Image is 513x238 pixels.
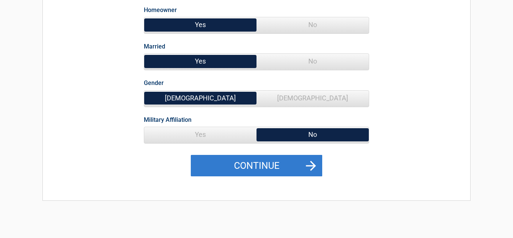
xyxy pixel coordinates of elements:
span: [DEMOGRAPHIC_DATA] [256,91,369,106]
label: Gender [144,78,164,88]
span: No [256,54,369,69]
span: [DEMOGRAPHIC_DATA] [144,91,256,106]
span: Yes [144,127,256,142]
label: Married [144,41,165,52]
button: Continue [191,155,322,177]
span: No [256,17,369,32]
span: No [256,127,369,142]
label: Military Affiliation [144,115,192,125]
label: Homeowner [144,5,177,15]
span: Yes [144,54,256,69]
span: Yes [144,17,256,32]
